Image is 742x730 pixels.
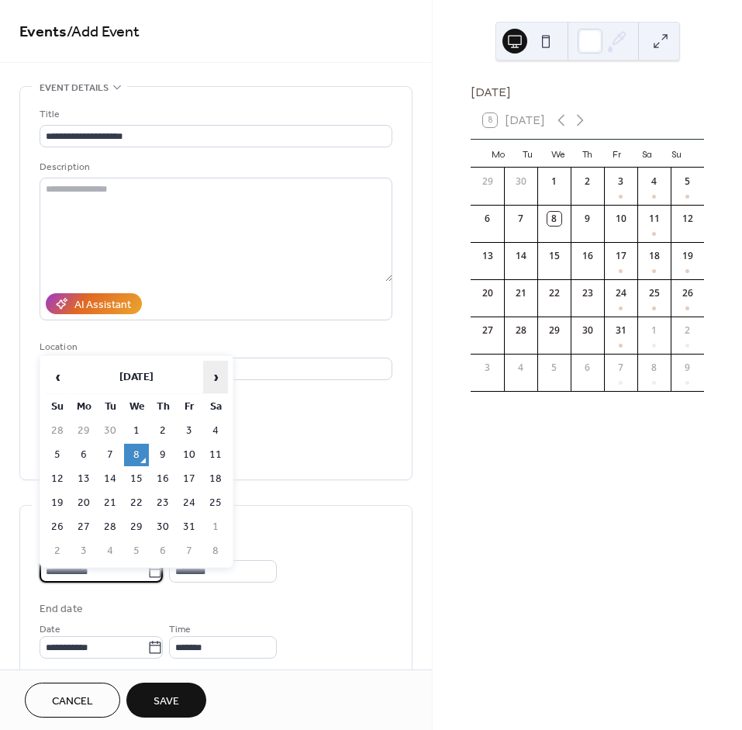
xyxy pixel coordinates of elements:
[647,286,661,300] div: 25
[203,492,228,514] td: 25
[124,396,149,418] th: We
[647,175,661,189] div: 4
[98,468,123,490] td: 14
[124,420,149,442] td: 1
[46,362,69,393] span: ‹
[581,249,595,263] div: 16
[514,175,528,189] div: 30
[124,444,149,466] td: 8
[150,420,175,442] td: 2
[547,175,561,189] div: 1
[71,361,202,394] th: [DATE]
[40,106,389,123] div: Title
[45,420,70,442] td: 28
[514,212,528,226] div: 7
[71,420,96,442] td: 29
[614,286,628,300] div: 24
[177,492,202,514] td: 24
[547,249,561,263] div: 15
[572,140,602,168] div: Th
[471,83,704,102] div: [DATE]
[581,286,595,300] div: 23
[481,175,495,189] div: 29
[40,621,60,638] span: Date
[514,286,528,300] div: 21
[514,361,528,375] div: 4
[40,80,109,96] span: Event details
[647,361,661,375] div: 8
[71,468,96,490] td: 13
[150,468,175,490] td: 16
[98,396,123,418] th: Tu
[71,444,96,466] td: 6
[177,468,202,490] td: 17
[203,420,228,442] td: 4
[481,361,495,375] div: 3
[514,323,528,337] div: 28
[46,293,142,314] button: AI Assistant
[203,444,228,466] td: 11
[124,492,149,514] td: 22
[71,516,96,538] td: 27
[614,175,628,189] div: 3
[40,601,83,618] div: End date
[512,140,542,168] div: Tu
[177,540,202,562] td: 7
[581,212,595,226] div: 9
[204,362,227,393] span: ›
[98,492,123,514] td: 21
[71,396,96,418] th: Mo
[681,175,695,189] div: 5
[681,286,695,300] div: 26
[203,540,228,562] td: 8
[150,492,175,514] td: 23
[45,444,70,466] td: 5
[647,249,661,263] div: 18
[543,140,572,168] div: We
[203,468,228,490] td: 18
[632,140,661,168] div: Sa
[71,492,96,514] td: 20
[98,540,123,562] td: 4
[40,339,389,355] div: Location
[647,212,661,226] div: 11
[98,516,123,538] td: 28
[52,694,93,710] span: Cancel
[126,683,206,718] button: Save
[481,249,495,263] div: 13
[124,516,149,538] td: 29
[45,540,70,562] td: 2
[150,396,175,418] th: Th
[45,516,70,538] td: 26
[169,621,191,638] span: Time
[154,694,179,710] span: Save
[581,361,595,375] div: 6
[124,540,149,562] td: 5
[67,17,140,47] span: / Add Event
[203,516,228,538] td: 1
[177,444,202,466] td: 10
[547,361,561,375] div: 5
[681,323,695,337] div: 2
[681,361,695,375] div: 9
[150,540,175,562] td: 6
[514,249,528,263] div: 14
[203,396,228,418] th: Sa
[581,323,595,337] div: 30
[98,444,123,466] td: 7
[40,159,389,175] div: Description
[614,323,628,337] div: 31
[481,286,495,300] div: 20
[177,420,202,442] td: 3
[45,468,70,490] td: 12
[150,516,175,538] td: 30
[614,249,628,263] div: 17
[71,540,96,562] td: 3
[177,516,202,538] td: 31
[602,140,632,168] div: Fr
[25,683,120,718] button: Cancel
[177,396,202,418] th: Fr
[45,492,70,514] td: 19
[98,420,123,442] td: 30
